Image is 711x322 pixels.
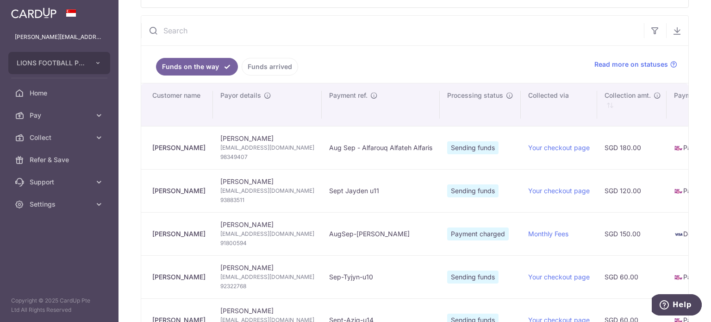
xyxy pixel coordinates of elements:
a: Monthly Fees [528,230,568,238]
td: [PERSON_NAME] [213,212,322,255]
span: [EMAIL_ADDRESS][DOMAIN_NAME] [220,186,314,196]
span: Payor details [220,91,261,100]
span: Collection amt. [605,91,651,100]
span: Collect [30,133,91,142]
span: Processing status [447,91,503,100]
span: Pay [30,111,91,120]
td: Sept Jayden u11 [322,169,440,212]
span: [EMAIL_ADDRESS][DOMAIN_NAME] [220,143,314,152]
input: Search [141,16,644,45]
th: Collected via [521,83,597,126]
td: SGD 120.00 [597,169,667,212]
img: paynow-md-4fe65508ce96feda548756c5ee0e473c78d4820b8ea51387c6e4ad89e58a5e61.png [674,144,683,153]
div: [PERSON_NAME] [152,186,206,196]
td: [PERSON_NAME] [213,169,322,212]
span: LIONS FOOTBALL PTE. LTD. [17,58,85,68]
img: CardUp [11,7,56,19]
a: Your checkout page [528,144,590,152]
button: LIONS FOOTBALL PTE. LTD. [8,52,110,74]
td: AugSep-[PERSON_NAME] [322,212,440,255]
span: Sending funds [447,271,499,284]
span: Sending funds [447,184,499,197]
span: Help [21,6,40,15]
div: [PERSON_NAME] [152,143,206,152]
span: Home [30,88,91,98]
span: [EMAIL_ADDRESS][DOMAIN_NAME] [220,272,314,282]
a: Your checkout page [528,187,590,195]
img: paynow-md-4fe65508ce96feda548756c5ee0e473c78d4820b8ea51387c6e4ad89e58a5e61.png [674,273,683,282]
td: SGD 150.00 [597,212,667,255]
span: 91800594 [220,239,314,248]
div: [PERSON_NAME] [152,229,206,239]
span: Payment ref. [329,91,368,100]
td: SGD 60.00 [597,255,667,298]
span: Payment charged [447,227,509,240]
img: visa-sm-192604c4577d2d35970c8ed26b86981c2741ebd56154ab54ad91a526f0f24972.png [674,230,683,239]
th: Processing status [440,83,521,126]
img: paynow-md-4fe65508ce96feda548756c5ee0e473c78d4820b8ea51387c6e4ad89e58a5e61.png [674,187,683,196]
span: Sending funds [447,141,499,154]
span: 93883511 [220,196,314,205]
div: [PERSON_NAME] [152,272,206,282]
td: Aug Sep - Alfarouq Alfateh Alfaris [322,126,440,169]
th: Payment ref. [322,83,440,126]
a: Your checkout page [528,273,590,281]
span: 92322768 [220,282,314,291]
td: [PERSON_NAME] [213,126,322,169]
th: Payor details [213,83,322,126]
td: [PERSON_NAME] [213,255,322,298]
span: Refer & Save [30,155,91,164]
p: [PERSON_NAME][EMAIL_ADDRESS][DOMAIN_NAME] [15,32,104,42]
iframe: Opens a widget where you can find more information [652,294,702,317]
th: Customer name [141,83,213,126]
th: Collection amt. : activate to sort column ascending [597,83,667,126]
span: Settings [30,200,91,209]
td: SGD 180.00 [597,126,667,169]
span: Read more on statuses [594,60,668,69]
span: [EMAIL_ADDRESS][DOMAIN_NAME] [220,229,314,239]
a: Read more on statuses [594,60,677,69]
td: Sep-Tyjyn-u10 [322,255,440,298]
a: Funds on the way [156,58,238,76]
span: Support [30,177,91,187]
a: Funds arrived [242,58,298,76]
span: 98349407 [220,152,314,162]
